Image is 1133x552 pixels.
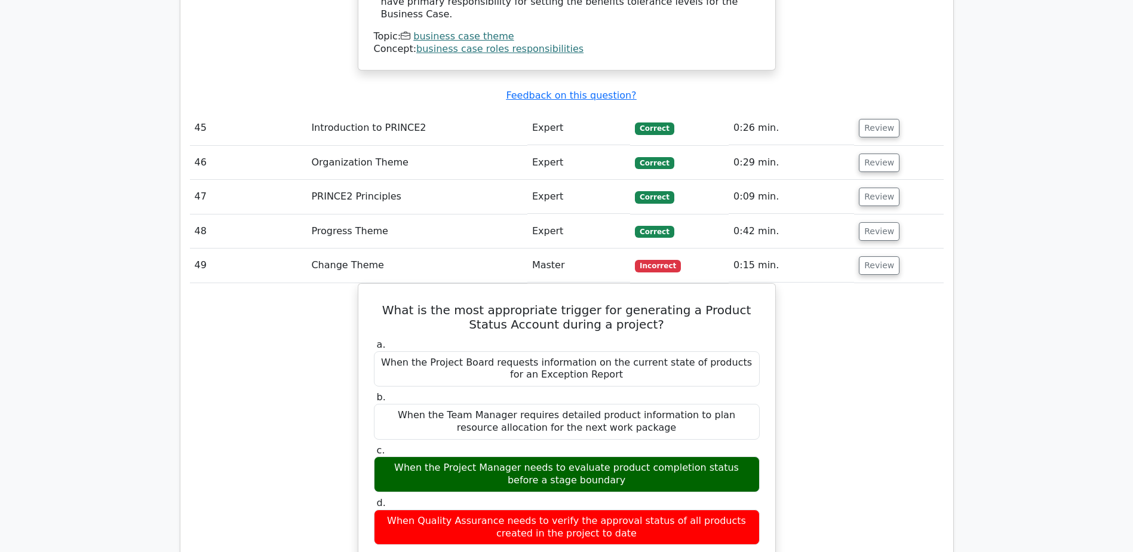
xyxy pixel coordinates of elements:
[190,249,307,283] td: 49
[506,90,636,101] a: Feedback on this question?
[374,351,760,387] div: When the Project Board requests information on the current state of products for an Exception Report
[306,249,527,283] td: Change Theme
[635,191,674,203] span: Correct
[859,188,899,206] button: Review
[374,43,760,56] div: Concept:
[859,154,899,172] button: Review
[527,111,630,145] td: Expert
[635,122,674,134] span: Correct
[306,180,527,214] td: PRINCE2 Principles
[306,146,527,180] td: Organization Theme
[859,222,899,241] button: Review
[374,510,760,545] div: When Quality Assurance needs to verify the approval status of all products created in the project...
[729,146,854,180] td: 0:29 min.
[635,226,674,238] span: Correct
[635,157,674,169] span: Correct
[729,249,854,283] td: 0:15 min.
[190,180,307,214] td: 47
[374,456,760,492] div: When the Project Manager needs to evaluate product completion status before a stage boundary
[190,111,307,145] td: 45
[527,214,630,249] td: Expert
[377,444,385,456] span: c.
[635,260,681,272] span: Incorrect
[729,180,854,214] td: 0:09 min.
[729,214,854,249] td: 0:42 min.
[527,249,630,283] td: Master
[306,111,527,145] td: Introduction to PRINCE2
[190,146,307,180] td: 46
[729,111,854,145] td: 0:26 min.
[527,180,630,214] td: Expert
[377,497,386,508] span: d.
[306,214,527,249] td: Progress Theme
[416,43,584,54] a: business case roles responsibilities
[527,146,630,180] td: Expert
[377,339,386,350] span: a.
[377,391,386,403] span: b.
[413,30,514,42] a: business case theme
[859,256,899,275] button: Review
[859,119,899,137] button: Review
[374,404,760,440] div: When the Team Manager requires detailed product information to plan resource allocation for the n...
[374,30,760,43] div: Topic:
[190,214,307,249] td: 48
[373,303,761,332] h5: What is the most appropriate trigger for generating a Product Status Account during a project?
